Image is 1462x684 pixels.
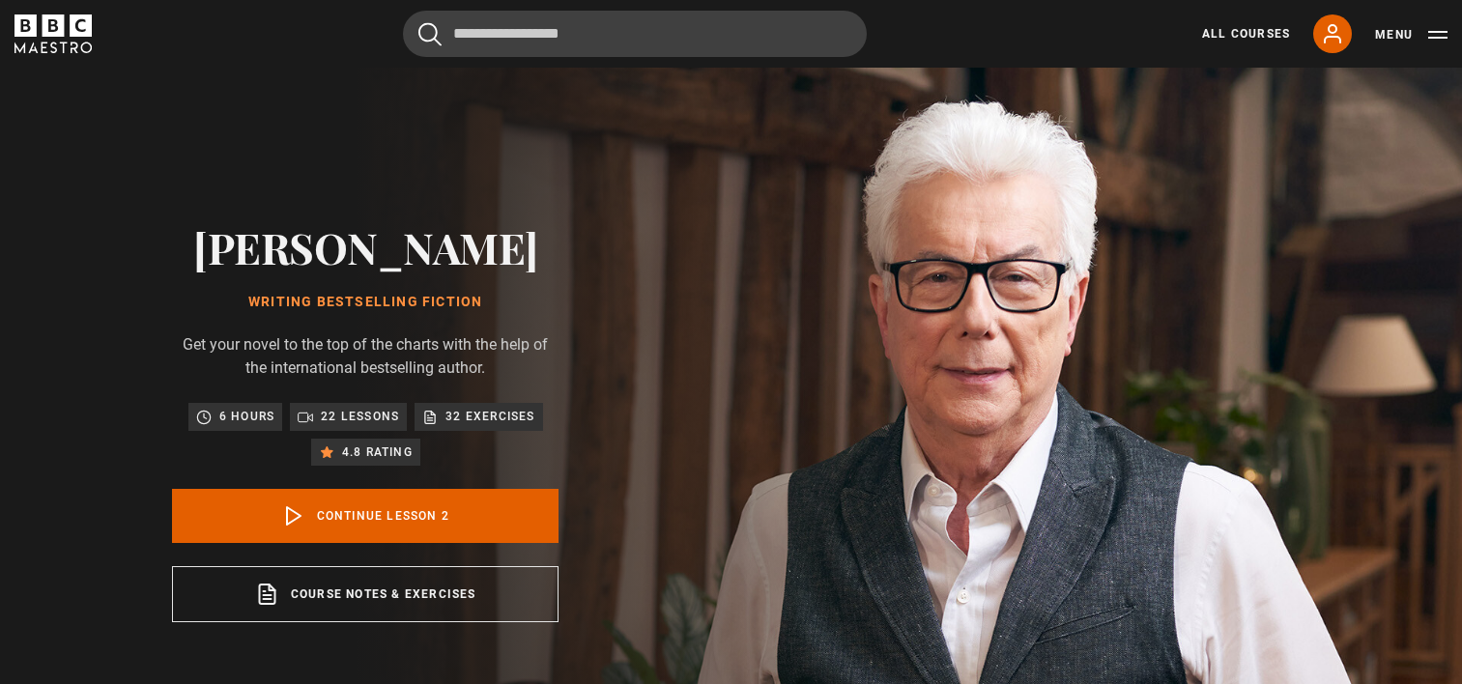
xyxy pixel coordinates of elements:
p: 32 exercises [445,407,534,426]
button: Toggle navigation [1375,25,1448,44]
p: Get your novel to the top of the charts with the help of the international bestselling author. [172,333,559,380]
p: 6 hours [219,407,274,426]
a: Course notes & exercises [172,566,559,622]
button: Submit the search query [418,22,442,46]
a: Continue lesson 2 [172,489,559,543]
h1: Writing Bestselling Fiction [172,295,559,310]
h2: [PERSON_NAME] [172,222,559,271]
p: 4.8 rating [342,442,413,462]
svg: BBC Maestro [14,14,92,53]
p: 22 lessons [321,407,399,426]
a: All Courses [1202,25,1290,43]
input: Search [403,11,867,57]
